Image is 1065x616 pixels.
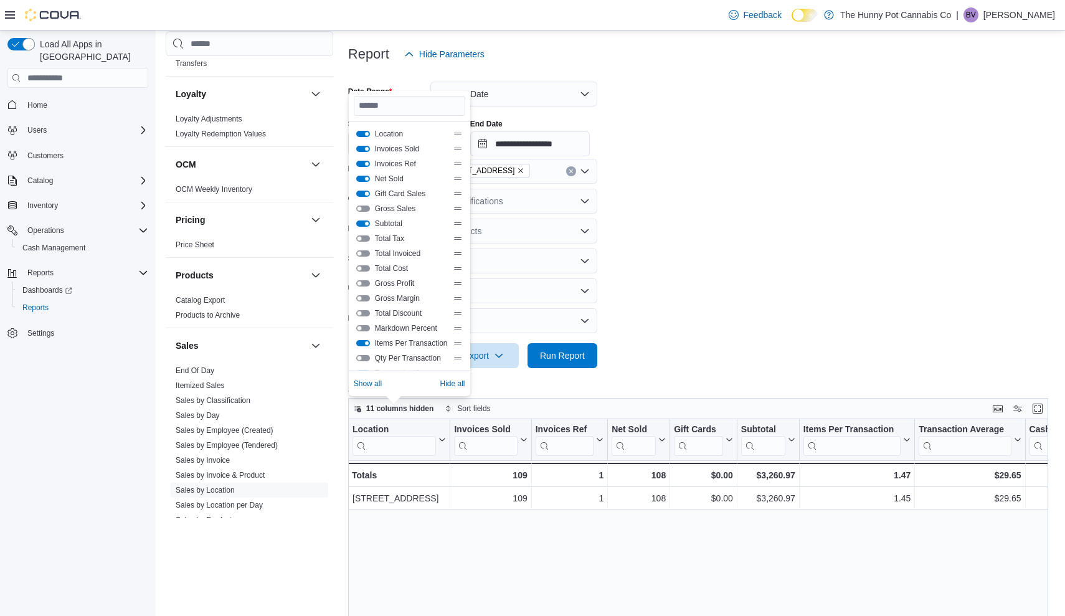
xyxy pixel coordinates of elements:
div: Items Per Transaction [803,424,901,456]
a: Sales by Product [176,516,232,524]
button: All [430,308,597,333]
div: Pricing [166,237,333,257]
span: Settings [27,328,54,338]
button: Users [22,123,52,138]
button: Display options [1010,401,1025,416]
button: 11 columns hidden [349,401,439,416]
a: Sales by Employee (Created) [176,426,273,435]
span: Inventory [27,201,58,211]
label: Sale Type [348,254,382,263]
div: Drag handle [453,368,463,378]
label: Locations [348,164,384,174]
label: Date Range [348,87,392,97]
span: 2500 Hurontario St [435,164,531,178]
div: Drag handle [453,219,463,229]
span: Invoices Ref [375,159,448,169]
span: Transaction Average [375,368,448,378]
div: $3,260.97 [741,468,795,483]
div: Drag handle [453,204,463,214]
button: Catalog [22,173,58,188]
span: Sort fields [457,404,490,414]
h3: Loyalty [176,88,206,100]
input: Press the down key to open a popover containing a calendar. [470,131,590,156]
span: Net Sold [375,174,448,184]
button: Qty Per Transaction [356,355,370,361]
button: Markdown Percent [356,325,370,331]
button: Total Cost [356,265,370,272]
span: Show all [354,379,382,389]
button: Hide all [440,376,465,391]
span: Hide Parameters [419,48,485,60]
button: Sales [176,339,306,352]
div: Drag handle [453,278,463,288]
span: Gross Margin [375,293,448,303]
button: Custom Date [430,82,597,107]
button: Gross Sales [356,206,370,212]
div: Invoices Ref [535,424,593,456]
span: Customers [27,151,64,161]
button: Catalog [2,172,153,189]
div: 108 [612,468,666,483]
span: Users [27,125,47,135]
button: Reports [22,265,59,280]
button: Transaction Average [356,370,370,376]
a: Home [22,98,52,113]
button: Total Discount [356,310,370,316]
div: 1.47 [803,468,911,483]
div: Drag handle [453,293,463,303]
button: Enter fullscreen [1030,401,1045,416]
span: Dashboards [22,285,72,295]
span: Settings [22,325,148,341]
a: Price Sheet [176,240,214,249]
label: End Date [470,119,503,129]
a: Sales by Employee (Tendered) [176,441,278,450]
button: Total Invoiced [356,250,370,257]
a: Loyalty Redemption Values [176,130,266,138]
a: Itemized Sales [176,381,225,390]
span: Reports [22,303,49,313]
a: End Of Day [176,366,214,375]
div: Drag handle [453,338,463,348]
button: Loyalty [176,88,306,100]
h3: Products [176,269,214,282]
span: [STREET_ADDRESS] [441,164,515,177]
a: Transfers [176,59,207,68]
button: Subtotal [741,424,795,456]
button: Pricing [176,214,306,226]
div: Drag handle [453,234,463,244]
label: Products [348,224,381,234]
span: Total Tax [375,234,448,244]
div: $3,260.97 [741,491,795,506]
div: Sales [166,363,333,577]
span: Home [22,97,148,112]
button: All [430,278,597,303]
a: Catalog Export [176,296,225,305]
div: Drag handle [453,144,463,154]
a: Settings [22,326,59,341]
div: Net Sold [612,424,656,436]
button: Show all [354,376,382,391]
span: Reports [27,268,54,278]
button: Clear input [566,166,576,176]
span: Total Discount [375,308,448,318]
button: Location [356,131,370,137]
div: Gift Cards [674,424,723,436]
span: Inventory [22,198,148,213]
input: Dark Mode [792,9,818,22]
div: Transaction Average [919,424,1011,456]
img: Cova [25,9,81,21]
button: Items Per Transaction [356,340,370,346]
button: Operations [22,223,69,238]
span: Catalog [27,176,53,186]
a: Sales by Classification [176,396,250,405]
span: Cash Management [17,240,148,255]
button: Invoices Sold [356,146,370,152]
input: Search columns [354,96,465,116]
button: Inventory [22,198,63,213]
button: Open list of options [580,226,590,236]
label: Classifications [348,194,401,204]
span: Reports [22,265,148,280]
div: 109 [454,468,527,483]
button: Reports [12,299,153,316]
span: Dashboards [17,283,148,298]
